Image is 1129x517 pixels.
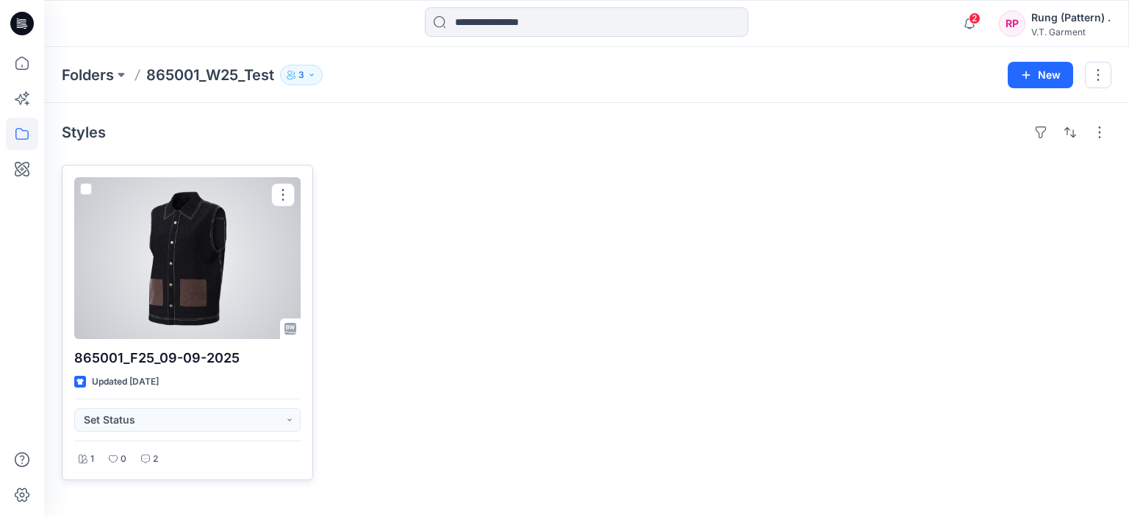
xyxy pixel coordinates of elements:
p: Updated [DATE] [92,374,159,390]
p: 3 [298,67,304,83]
a: Folders [62,65,114,85]
a: 865001_F25_09-09-2025 [74,177,301,339]
span: 2 [969,13,981,24]
div: Rung (Pattern) . [1031,9,1111,26]
p: 1 [90,452,94,467]
button: 3 [280,65,323,85]
button: New [1008,62,1073,88]
h4: Styles [62,124,106,141]
div: V.T. Garment [1031,26,1111,38]
p: 2 [153,452,158,467]
p: 865001_F25_09-09-2025 [74,348,301,368]
p: 0 [121,452,126,467]
div: RP [999,10,1025,37]
p: 865001_W25_Test [146,65,274,85]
